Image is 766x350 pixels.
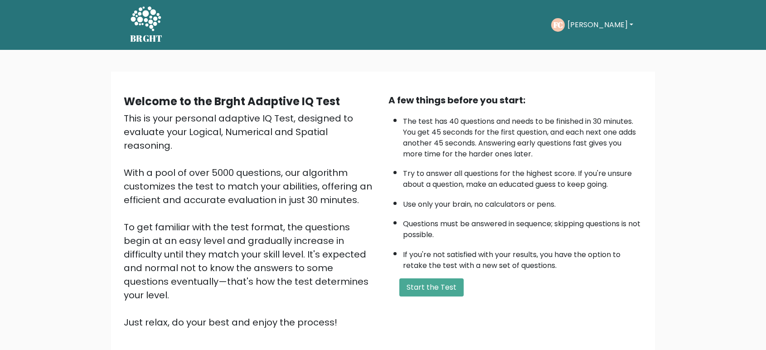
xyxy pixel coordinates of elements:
[403,245,642,271] li: If you're not satisfied with your results, you have the option to retake the test with a new set ...
[403,164,642,190] li: Try to answer all questions for the highest score. If you're unsure about a question, make an edu...
[403,194,642,210] li: Use only your brain, no calculators or pens.
[553,19,562,30] text: FC
[124,112,378,329] div: This is your personal adaptive IQ Test, designed to evaluate your Logical, Numerical and Spatial ...
[403,112,642,160] li: The test has 40 questions and needs to be finished in 30 minutes. You get 45 seconds for the firs...
[124,94,340,109] b: Welcome to the Brght Adaptive IQ Test
[403,214,642,240] li: Questions must be answered in sequence; skipping questions is not possible.
[130,33,163,44] h5: BRGHT
[565,19,636,31] button: [PERSON_NAME]
[388,93,642,107] div: A few things before you start:
[399,278,464,297] button: Start the Test
[130,4,163,46] a: BRGHT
